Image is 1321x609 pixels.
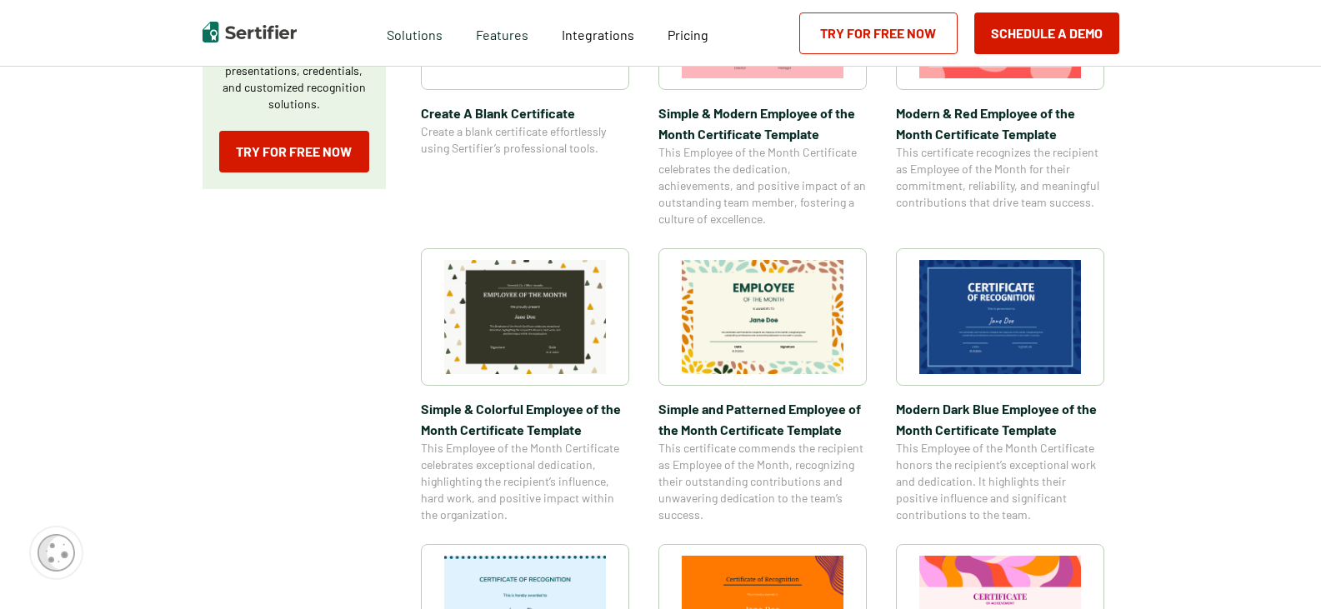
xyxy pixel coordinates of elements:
[896,398,1104,440] span: Modern Dark Blue Employee of the Month Certificate Template
[421,102,629,123] span: Create A Blank Certificate
[658,398,867,440] span: Simple and Patterned Employee of the Month Certificate Template
[203,22,297,42] img: Sertifier | Digital Credentialing Platform
[682,260,843,374] img: Simple and Patterned Employee of the Month Certificate Template
[444,260,606,374] img: Simple & Colorful Employee of the Month Certificate Template
[799,12,958,54] a: Try for Free Now
[974,12,1119,54] button: Schedule a Demo
[658,440,867,523] span: This certificate commends the recipient as Employee of the Month, recognizing their outstanding c...
[896,248,1104,523] a: Modern Dark Blue Employee of the Month Certificate TemplateModern Dark Blue Employee of the Month...
[668,22,708,43] a: Pricing
[421,398,629,440] span: Simple & Colorful Employee of the Month Certificate Template
[896,144,1104,211] span: This certificate recognizes the recipient as Employee of the Month for their commitment, reliabil...
[562,22,634,43] a: Integrations
[421,123,629,157] span: Create a blank certificate effortlessly using Sertifier’s professional tools.
[219,131,369,172] a: Try for Free Now
[421,440,629,523] span: This Employee of the Month Certificate celebrates exceptional dedication, highlighting the recipi...
[919,260,1081,374] img: Modern Dark Blue Employee of the Month Certificate Template
[658,248,867,523] a: Simple and Patterned Employee of the Month Certificate TemplateSimple and Patterned Employee of t...
[658,144,867,227] span: This Employee of the Month Certificate celebrates the dedication, achievements, and positive impa...
[219,29,369,112] p: Create a blank certificate with Sertifier for professional presentations, credentials, and custom...
[658,102,867,144] span: Simple & Modern Employee of the Month Certificate Template
[1238,529,1321,609] iframe: Chat Widget
[562,27,634,42] span: Integrations
[421,248,629,523] a: Simple & Colorful Employee of the Month Certificate TemplateSimple & Colorful Employee of the Mon...
[668,27,708,42] span: Pricing
[896,102,1104,144] span: Modern & Red Employee of the Month Certificate Template
[476,22,528,43] span: Features
[387,22,443,43] span: Solutions
[896,440,1104,523] span: This Employee of the Month Certificate honors the recipient’s exceptional work and dedication. It...
[38,534,75,572] img: Cookie Popup Icon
